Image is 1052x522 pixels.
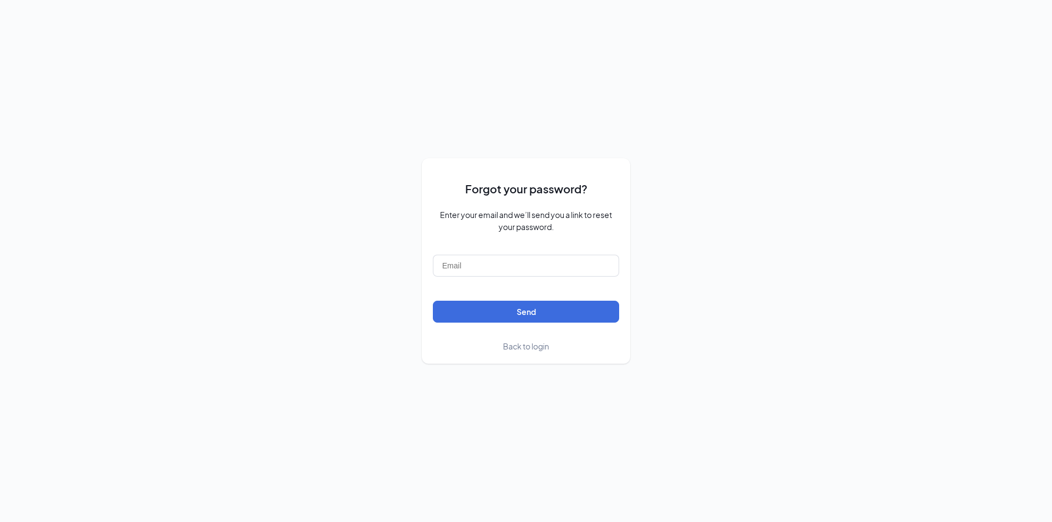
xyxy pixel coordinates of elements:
[503,341,549,351] span: Back to login
[433,209,619,233] span: Enter your email and we’ll send you a link to reset your password.
[433,301,619,323] button: Send
[433,255,619,277] input: Email
[503,340,549,353] a: Back to login
[465,180,587,197] span: Forgot your password?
